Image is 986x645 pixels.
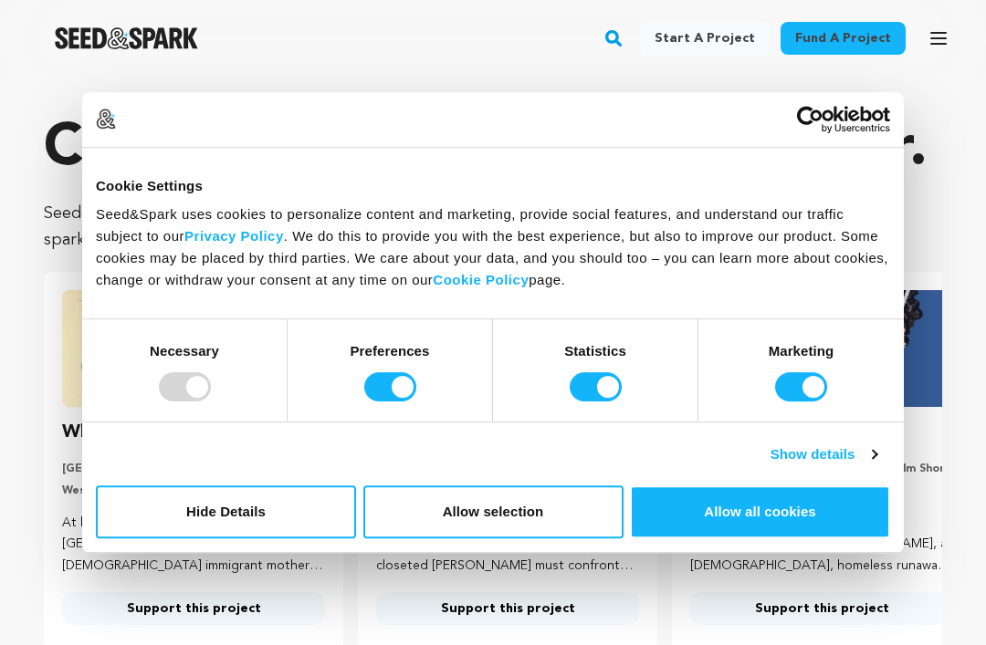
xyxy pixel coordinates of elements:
[771,443,876,465] a: Show details
[363,485,624,538] button: Allow selection
[62,290,325,407] img: White Snake image
[184,228,284,244] a: Privacy Policy
[96,109,116,129] img: logo
[62,513,325,577] p: At her wits’ end with her domestic life in [GEOGRAPHIC_DATA], a [DEMOGRAPHIC_DATA] immigrant moth...
[630,485,890,538] button: Allow all cookies
[640,22,770,55] a: Start a project
[55,27,198,49] img: Seed&Spark Logo Dark Mode
[96,203,890,291] div: Seed&Spark uses cookies to personalize content and marketing, provide social features, and unders...
[62,418,173,447] h3: White Snake
[62,592,325,625] a: Support this project
[730,106,890,133] a: Usercentrics Cookiebot - opens in a new window
[376,592,639,625] a: Support this project
[351,343,430,359] strong: Preferences
[769,343,834,359] strong: Marketing
[150,343,219,359] strong: Necessary
[96,485,356,538] button: Hide Details
[433,272,529,287] a: Cookie Policy
[564,343,626,359] strong: Statistics
[44,113,942,186] p: Crowdfunding that .
[55,27,198,49] a: Seed&Spark Homepage
[96,175,890,197] div: Cookie Settings
[44,201,942,254] p: Seed&Spark is where creators and audiences work together to bring incredible new projects to life...
[62,484,325,498] p: Western, Drama
[781,22,906,55] a: Fund a project
[62,462,325,476] p: [GEOGRAPHIC_DATA], [US_STATE] | Film Short
[690,592,953,625] a: Support this project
